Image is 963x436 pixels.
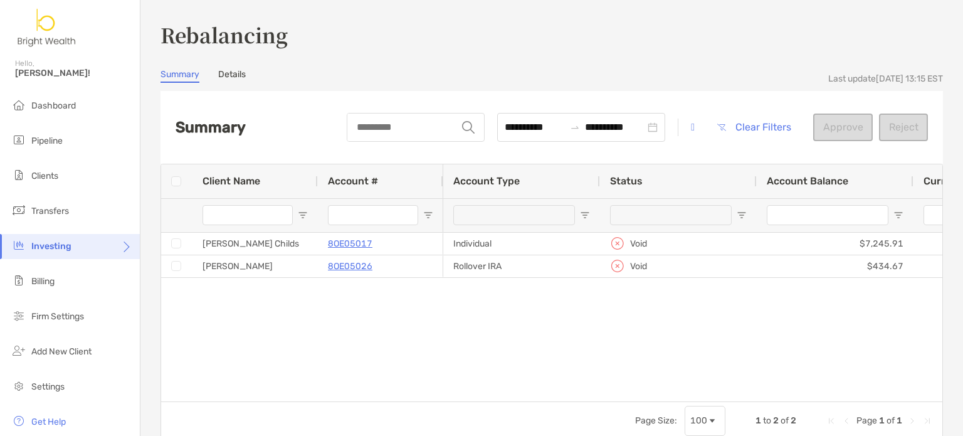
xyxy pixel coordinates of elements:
[635,415,677,426] div: Page Size:
[31,346,92,357] span: Add New Client
[160,20,943,49] h3: Rebalancing
[31,136,63,146] span: Pipeline
[203,205,293,225] input: Client Name Filter Input
[11,238,26,253] img: investing icon
[767,205,888,225] input: Account Balance Filter Input
[717,124,726,131] img: button icon
[31,171,58,181] span: Clients
[192,255,318,277] div: [PERSON_NAME]
[192,233,318,255] div: [PERSON_NAME] Childs
[773,415,779,426] span: 2
[781,415,789,426] span: of
[755,415,761,426] span: 1
[328,236,372,252] a: 8OE05017
[11,378,26,393] img: settings icon
[11,167,26,183] img: clients icon
[11,203,26,218] img: transfers icon
[907,416,917,426] div: Next Page
[11,97,26,112] img: dashboard icon
[757,255,913,277] div: $434.67
[31,241,71,252] span: Investing
[31,100,76,111] span: Dashboard
[31,311,84,322] span: Firm Settings
[685,406,725,436] div: Page Size
[11,413,26,428] img: get-help icon
[610,175,643,187] span: Status
[922,416,932,426] div: Last Page
[707,114,801,141] button: Clear Filters
[203,175,260,187] span: Client Name
[462,121,475,134] img: input icon
[298,210,308,220] button: Open Filter Menu
[31,276,55,287] span: Billing
[828,73,943,84] div: Last update [DATE] 13:15 EST
[443,233,600,255] div: Individual
[328,258,372,274] a: 8OE05026
[328,205,418,225] input: Account # Filter Input
[31,417,66,427] span: Get Help
[443,255,600,277] div: Rollover IRA
[763,415,771,426] span: to
[11,132,26,147] img: pipeline icon
[893,210,903,220] button: Open Filter Menu
[453,175,520,187] span: Account Type
[897,415,902,426] span: 1
[423,210,433,220] button: Open Filter Menu
[11,308,26,323] img: firm-settings icon
[630,258,647,274] p: Void
[887,415,895,426] span: of
[15,5,79,50] img: Zoe Logo
[218,69,246,83] a: Details
[176,119,246,136] h2: Summary
[737,210,747,220] button: Open Filter Menu
[31,206,69,216] span: Transfers
[580,210,590,220] button: Open Filter Menu
[856,415,877,426] span: Page
[31,381,65,392] span: Settings
[757,233,913,255] div: $7,245.91
[15,68,132,78] span: [PERSON_NAME]!
[570,122,580,132] span: swap-right
[610,258,625,274] img: icon status
[826,416,836,426] div: First Page
[570,122,580,132] span: to
[11,343,26,358] img: add_new_client icon
[160,69,199,83] a: Summary
[328,175,378,187] span: Account #
[610,236,625,251] img: icon status
[879,415,885,426] span: 1
[841,416,851,426] div: Previous Page
[630,236,647,252] p: Void
[690,415,707,426] div: 100
[767,175,848,187] span: Account Balance
[11,273,26,288] img: billing icon
[791,415,796,426] span: 2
